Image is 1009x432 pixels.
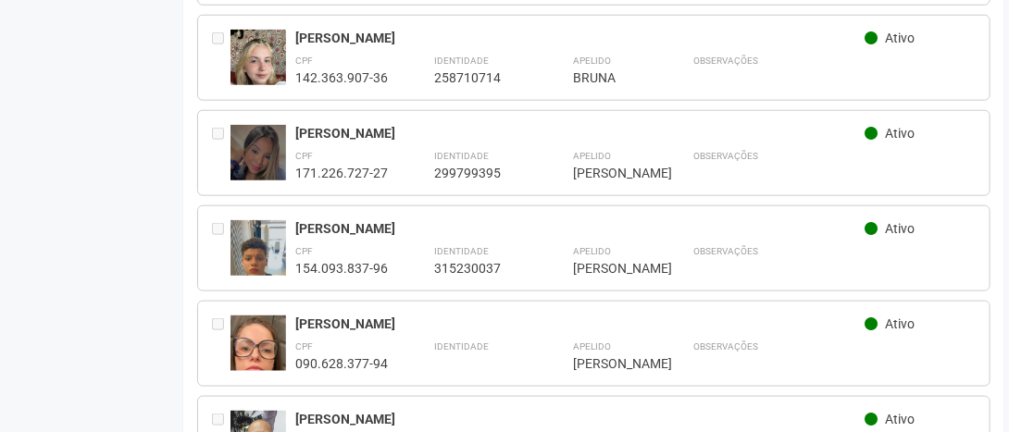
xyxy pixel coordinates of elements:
div: 154.093.837-96 [295,260,388,277]
div: [PERSON_NAME] [573,260,647,277]
strong: Apelido [573,246,611,256]
div: [PERSON_NAME] [295,411,865,427]
strong: Observações [693,151,758,161]
div: [PERSON_NAME] [295,30,865,46]
strong: Observações [693,246,758,256]
strong: CPF [295,151,313,161]
strong: Apelido [573,151,611,161]
div: BRUNA [573,69,647,86]
div: [PERSON_NAME] [295,125,865,142]
strong: Identidade [434,341,489,352]
strong: Apelido [573,341,611,352]
strong: Observações [693,56,758,66]
strong: CPF [295,56,313,66]
div: [PERSON_NAME] [295,315,865,332]
div: Entre em contato com a Aministração para solicitar o cancelamento ou 2a via [212,315,230,372]
img: user.jpg [230,220,286,319]
div: 090.628.377-94 [295,355,388,372]
strong: Identidade [434,151,489,161]
span: Ativo [885,31,915,45]
strong: Apelido [573,56,611,66]
div: 299799395 [434,165,527,181]
div: Entre em contato com a Aministração para solicitar o cancelamento ou 2a via [212,125,230,181]
img: user.jpg [230,125,286,222]
div: 142.363.907-36 [295,69,388,86]
div: [PERSON_NAME] [573,355,647,372]
strong: Identidade [434,56,489,66]
div: 258710714 [434,69,527,86]
div: 171.226.727-27 [295,165,388,181]
span: Ativo [885,221,915,236]
strong: Identidade [434,246,489,256]
div: Entre em contato com a Aministração para solicitar o cancelamento ou 2a via [212,220,230,277]
div: [PERSON_NAME] [573,165,647,181]
img: user.jpg [230,30,286,104]
strong: CPF [295,246,313,256]
strong: Observações [693,341,758,352]
span: Ativo [885,126,915,141]
span: Ativo [885,412,915,426]
div: 315230037 [434,260,527,277]
div: Entre em contato com a Aministração para solicitar o cancelamento ou 2a via [212,30,230,86]
span: Ativo [885,316,915,331]
strong: CPF [295,341,313,352]
div: [PERSON_NAME] [295,220,865,237]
